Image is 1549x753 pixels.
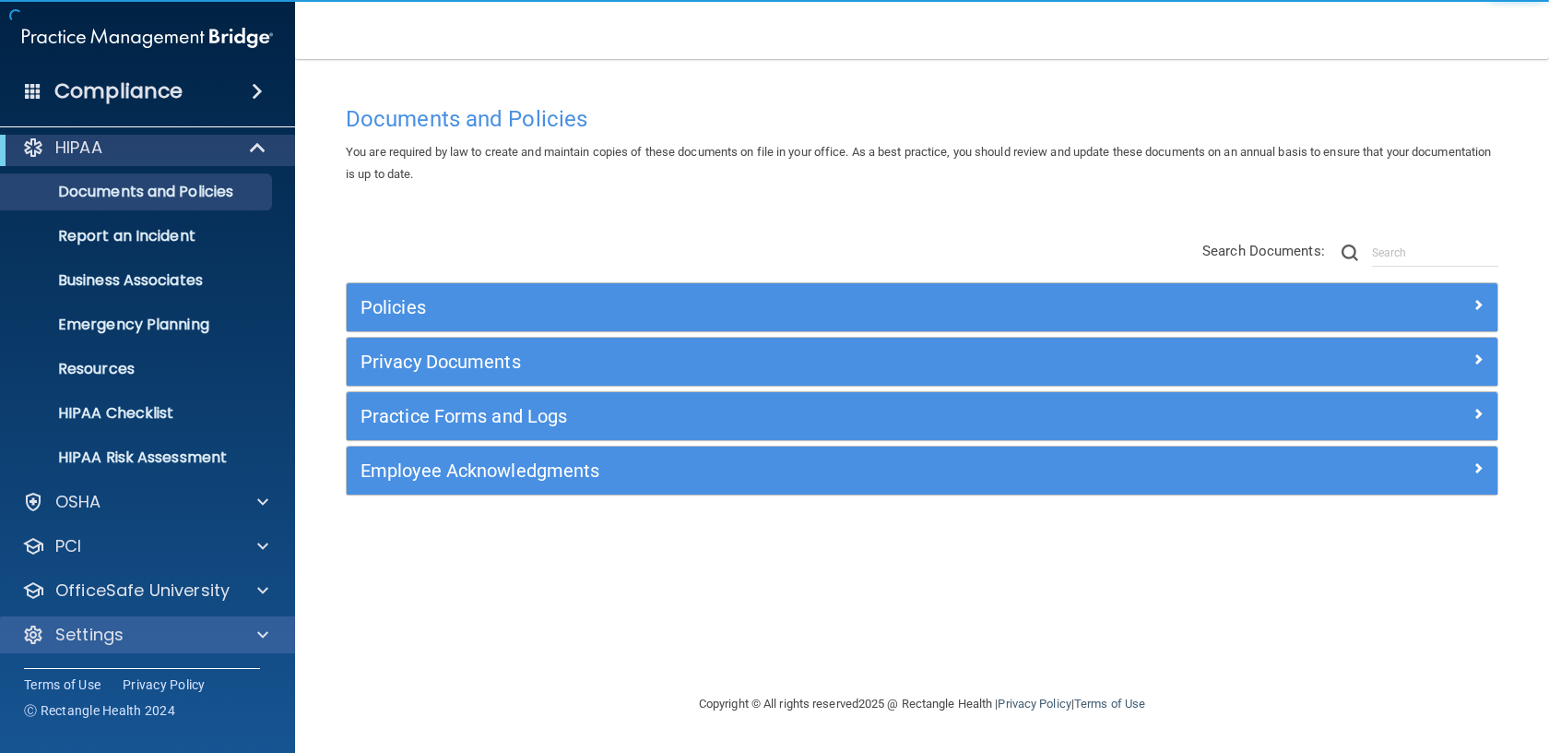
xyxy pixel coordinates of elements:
[24,701,175,720] span: Ⓒ Rectangle Health 2024
[346,107,1498,131] h4: Documents and Policies
[55,624,124,646] p: Settings
[123,675,206,694] a: Privacy Policy
[12,183,264,201] p: Documents and Policies
[55,535,81,557] p: PCI
[361,401,1484,431] a: Practice Forms and Logs
[54,78,183,104] h4: Compliance
[585,675,1259,734] div: Copyright © All rights reserved 2025 @ Rectangle Health | |
[12,448,264,467] p: HIPAA Risk Assessment
[22,491,268,513] a: OSHA
[12,316,264,334] p: Emergency Planning
[24,675,101,694] a: Terms of Use
[12,404,264,423] p: HIPAA Checklist
[361,297,1196,317] h5: Policies
[55,491,101,513] p: OSHA
[998,697,1070,711] a: Privacy Policy
[12,227,264,245] p: Report an Incident
[22,580,268,602] a: OfficeSafe University
[346,145,1491,181] span: You are required by law to create and maintain copies of these documents on file in your office. ...
[361,460,1196,481] h5: Employee Acknowledgments
[22,137,267,159] a: HIPAA
[1342,245,1358,261] img: ic-search.3b580494.png
[361,456,1484,485] a: Employee Acknowledgments
[1230,622,1527,696] iframe: Drift Widget Chat Controller
[1372,239,1498,267] input: Search
[12,271,264,290] p: Business Associates
[361,347,1484,376] a: Privacy Documents
[1202,243,1325,259] span: Search Documents:
[22,19,273,56] img: PMB logo
[361,352,1196,372] h5: Privacy Documents
[12,360,264,378] p: Resources
[1074,697,1145,711] a: Terms of Use
[22,624,268,646] a: Settings
[22,535,268,557] a: PCI
[55,137,102,159] p: HIPAA
[361,293,1484,322] a: Policies
[361,406,1196,426] h5: Practice Forms and Logs
[55,580,230,602] p: OfficeSafe University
